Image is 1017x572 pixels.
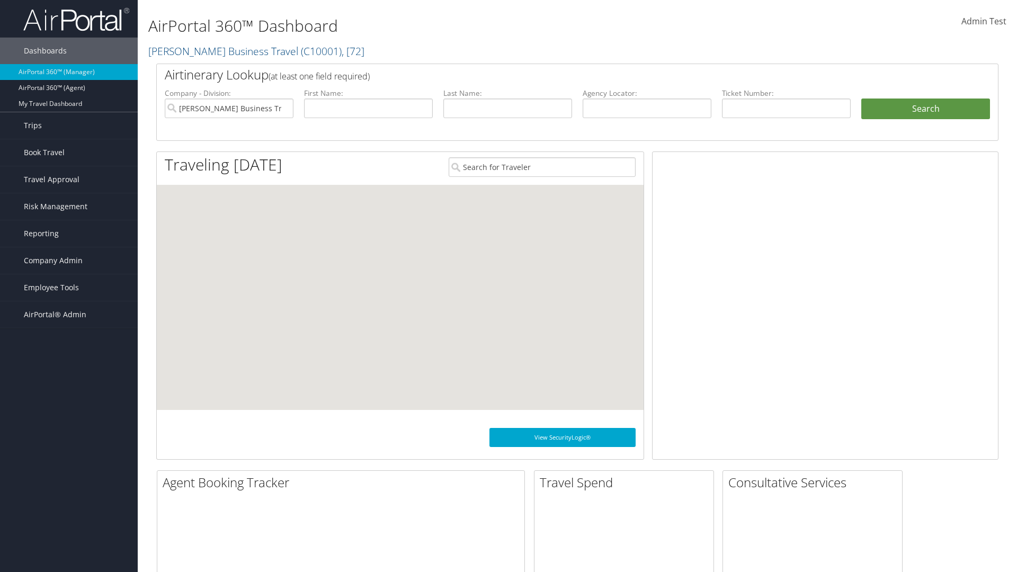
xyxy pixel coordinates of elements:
[342,44,364,58] span: , [ 72 ]
[23,7,129,32] img: airportal-logo.png
[24,301,86,328] span: AirPortal® Admin
[861,99,990,120] button: Search
[148,44,364,58] a: [PERSON_NAME] Business Travel
[583,88,711,99] label: Agency Locator:
[540,473,713,491] h2: Travel Spend
[269,70,370,82] span: (at least one field required)
[148,15,720,37] h1: AirPortal 360™ Dashboard
[722,88,851,99] label: Ticket Number:
[24,139,65,166] span: Book Travel
[961,15,1006,27] span: Admin Test
[24,193,87,220] span: Risk Management
[24,220,59,247] span: Reporting
[24,112,42,139] span: Trips
[24,38,67,64] span: Dashboards
[163,473,524,491] h2: Agent Booking Tracker
[165,154,282,176] h1: Traveling [DATE]
[24,274,79,301] span: Employee Tools
[301,44,342,58] span: ( C10001 )
[24,247,83,274] span: Company Admin
[304,88,433,99] label: First Name:
[449,157,636,177] input: Search for Traveler
[728,473,902,491] h2: Consultative Services
[961,5,1006,38] a: Admin Test
[165,66,920,84] h2: Airtinerary Lookup
[489,428,636,447] a: View SecurityLogic®
[165,88,293,99] label: Company - Division:
[443,88,572,99] label: Last Name:
[24,166,79,193] span: Travel Approval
